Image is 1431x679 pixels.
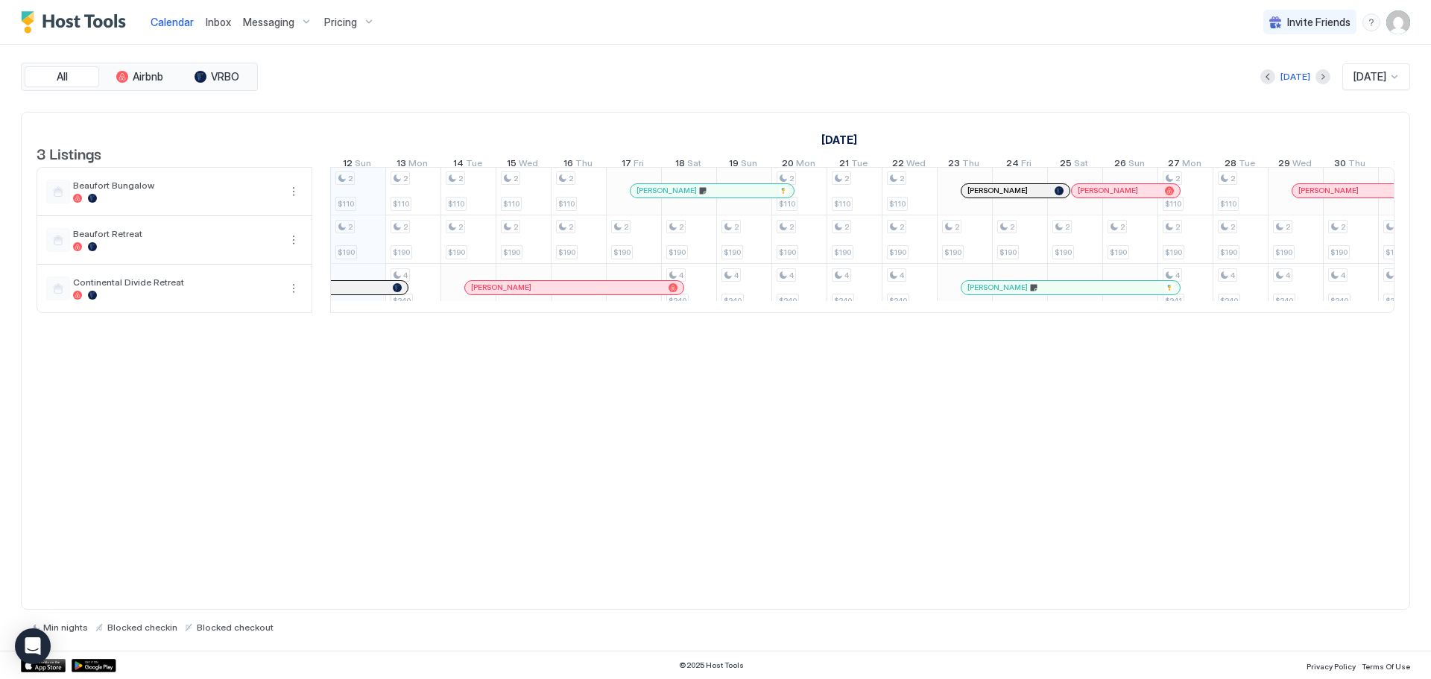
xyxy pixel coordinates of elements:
[458,222,463,232] span: 2
[725,154,761,176] a: October 19, 2025
[1006,157,1019,173] span: 24
[355,157,371,173] span: Sun
[636,186,697,195] span: [PERSON_NAME]
[211,70,239,83] span: VRBO
[1362,662,1410,671] span: Terms Of Use
[818,129,861,151] a: October 1, 2025
[669,296,686,306] span: $240
[839,157,849,173] span: 21
[669,247,686,257] span: $190
[1165,199,1181,209] span: $110
[779,296,797,306] span: $240
[789,222,794,232] span: 2
[348,222,353,232] span: 2
[1010,222,1014,232] span: 2
[948,157,960,173] span: 23
[1315,69,1330,84] button: Next month
[844,222,849,232] span: 2
[514,174,518,183] span: 2
[348,174,353,183] span: 2
[1341,222,1345,232] span: 2
[1120,222,1125,232] span: 2
[1182,157,1201,173] span: Mon
[1260,69,1275,84] button: Previous month
[789,271,794,280] span: 4
[675,157,685,173] span: 18
[563,157,573,173] span: 16
[967,282,1028,292] span: [PERSON_NAME]
[779,247,796,257] span: $190
[1220,247,1237,257] span: $190
[789,174,794,183] span: 2
[844,271,849,280] span: 4
[180,66,254,87] button: VRBO
[1286,222,1290,232] span: 2
[1286,271,1290,280] span: 4
[999,247,1017,257] span: $190
[285,231,303,249] div: menu
[613,247,631,257] span: $190
[1274,154,1315,176] a: October 29, 2025
[285,280,303,297] div: menu
[1175,222,1180,232] span: 2
[1394,157,1403,173] span: 31
[834,199,850,209] span: $110
[672,154,705,176] a: October 18, 2025
[1128,157,1145,173] span: Sun
[679,271,683,280] span: 4
[892,157,904,173] span: 22
[72,659,116,672] div: Google Play Store
[1220,296,1238,306] span: $240
[57,70,68,83] span: All
[1231,222,1235,232] span: 2
[900,271,904,280] span: 4
[324,16,357,29] span: Pricing
[343,157,353,173] span: 12
[151,16,194,28] span: Calendar
[1168,157,1180,173] span: 27
[1307,662,1356,671] span: Privacy Policy
[393,296,411,306] span: $240
[1110,247,1127,257] span: $190
[449,154,486,176] a: October 14, 2025
[851,157,868,173] span: Tue
[724,247,741,257] span: $190
[514,222,518,232] span: 2
[724,296,742,306] span: $240
[679,222,683,232] span: 2
[1287,16,1351,29] span: Invite Friends
[944,247,961,257] span: $190
[624,222,628,232] span: 2
[458,174,463,183] span: 2
[73,180,279,191] span: Beaufort Bungalow
[1292,157,1312,173] span: Wed
[37,142,101,164] span: 3 Listings
[1298,186,1359,195] span: [PERSON_NAME]
[503,247,520,257] span: $190
[338,199,354,209] span: $110
[403,222,408,232] span: 2
[15,628,51,664] div: Open Intercom Messenger
[471,282,531,292] span: [PERSON_NAME]
[285,183,303,200] button: More options
[25,66,99,87] button: All
[1390,154,1420,176] a: October 31, 2025
[1074,157,1088,173] span: Sat
[197,622,274,633] span: Blocked checkout
[133,70,163,83] span: Airbnb
[889,247,906,257] span: $190
[1056,154,1092,176] a: October 25, 2025
[779,199,795,209] span: $110
[888,154,929,176] a: October 22, 2025
[1348,157,1365,173] span: Thu
[1165,247,1182,257] span: $190
[778,154,819,176] a: October 20, 2025
[834,296,852,306] span: $240
[206,16,231,28] span: Inbox
[519,157,538,173] span: Wed
[900,174,904,183] span: 2
[1078,186,1138,195] span: [PERSON_NAME]
[1111,154,1149,176] a: October 26, 2025
[151,14,194,30] a: Calendar
[1021,157,1032,173] span: Fri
